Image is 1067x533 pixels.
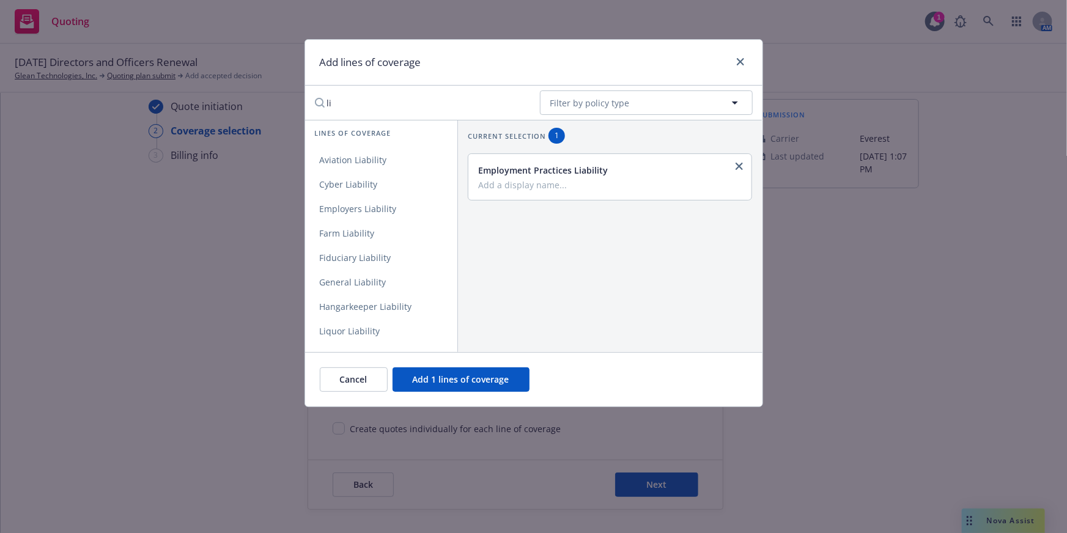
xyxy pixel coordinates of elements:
span: Fiduciary Liability [305,252,406,263]
span: General Liability [305,276,401,288]
input: Add a display name... [478,179,740,190]
span: Liquor Liability [305,325,395,337]
span: Cancel [340,373,367,385]
span: 1 [553,130,560,141]
button: Filter by policy type [540,90,753,115]
button: Add 1 lines of coverage [393,367,530,392]
span: Employers Liability [305,203,412,215]
span: Farm Liability [305,227,390,239]
div: Employment Practices Liability [478,164,740,177]
span: Add 1 lines of coverage [413,373,509,385]
input: Search lines of coverage... [308,90,530,115]
a: close [733,54,748,69]
span: Cyber Liability [305,178,393,190]
span: Filter by policy type [550,97,630,109]
span: Aviation Liability [305,154,402,166]
span: Lines of coverage [315,128,391,138]
span: Media Liability [305,350,394,361]
span: Current selection [468,131,546,141]
a: close [732,159,747,174]
button: Cancel [320,367,388,392]
h1: Add lines of coverage [320,54,421,70]
span: Hangarkeeper Liability [305,301,427,312]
